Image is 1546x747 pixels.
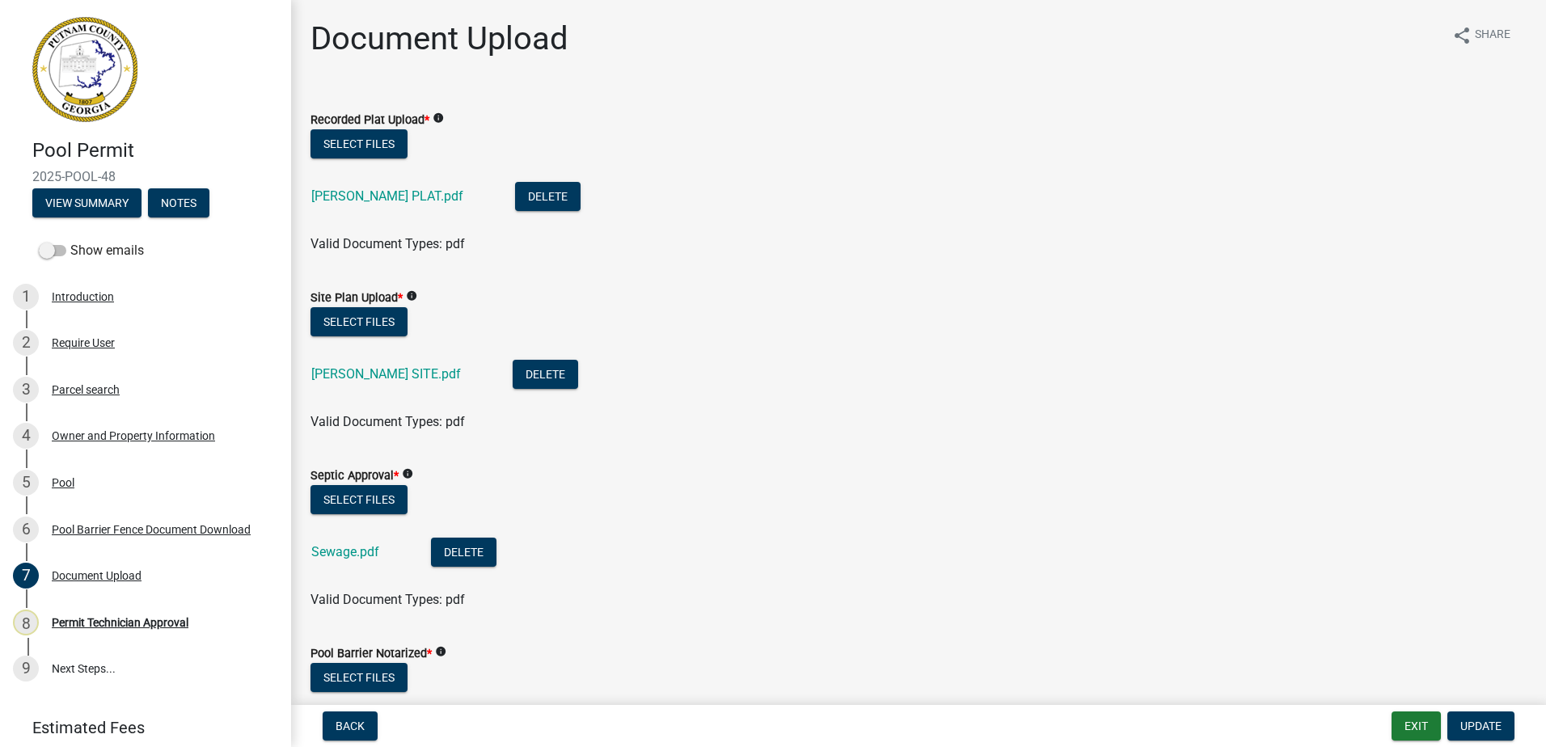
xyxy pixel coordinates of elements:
[336,720,365,732] span: Back
[310,485,408,514] button: Select files
[1475,26,1510,45] span: Share
[148,188,209,217] button: Notes
[13,610,39,635] div: 8
[311,188,463,204] a: [PERSON_NAME] PLAT.pdf
[32,197,142,210] wm-modal-confirm: Summary
[1460,720,1502,732] span: Update
[52,617,188,628] div: Permit Technician Approval
[435,646,446,657] i: info
[310,471,399,482] label: Septic Approval
[52,570,142,581] div: Document Upload
[431,538,496,567] button: Delete
[431,546,496,561] wm-modal-confirm: Delete Document
[406,290,417,302] i: info
[310,663,408,692] button: Select files
[402,468,413,479] i: info
[148,197,209,210] wm-modal-confirm: Notes
[32,139,278,162] h4: Pool Permit
[32,169,259,184] span: 2025-POOL-48
[1439,19,1523,51] button: shareShare
[52,430,215,441] div: Owner and Property Information
[310,592,465,607] span: Valid Document Types: pdf
[13,377,39,403] div: 3
[310,414,465,429] span: Valid Document Types: pdf
[13,423,39,449] div: 4
[13,656,39,682] div: 9
[13,517,39,542] div: 6
[32,188,142,217] button: View Summary
[13,470,39,496] div: 5
[52,524,251,535] div: Pool Barrier Fence Document Download
[310,293,403,304] label: Site Plan Upload
[310,307,408,336] button: Select files
[1452,26,1472,45] i: share
[515,182,581,211] button: Delete
[310,115,429,126] label: Recorded Plat Upload
[13,711,265,744] a: Estimated Fees
[13,563,39,589] div: 7
[310,129,408,158] button: Select files
[323,711,378,741] button: Back
[13,330,39,356] div: 2
[433,112,444,124] i: info
[310,236,465,251] span: Valid Document Types: pdf
[515,190,581,205] wm-modal-confirm: Delete Document
[513,360,578,389] button: Delete
[310,19,568,58] h1: Document Upload
[310,648,432,660] label: Pool Barrier Notarized
[1392,711,1441,741] button: Exit
[1447,711,1514,741] button: Update
[52,291,114,302] div: Introduction
[39,241,144,260] label: Show emails
[513,368,578,383] wm-modal-confirm: Delete Document
[52,337,115,348] div: Require User
[311,366,461,382] a: [PERSON_NAME] SITE.pdf
[311,544,379,559] a: Sewage.pdf
[13,284,39,310] div: 1
[52,477,74,488] div: Pool
[32,17,137,122] img: Putnam County, Georgia
[52,384,120,395] div: Parcel search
